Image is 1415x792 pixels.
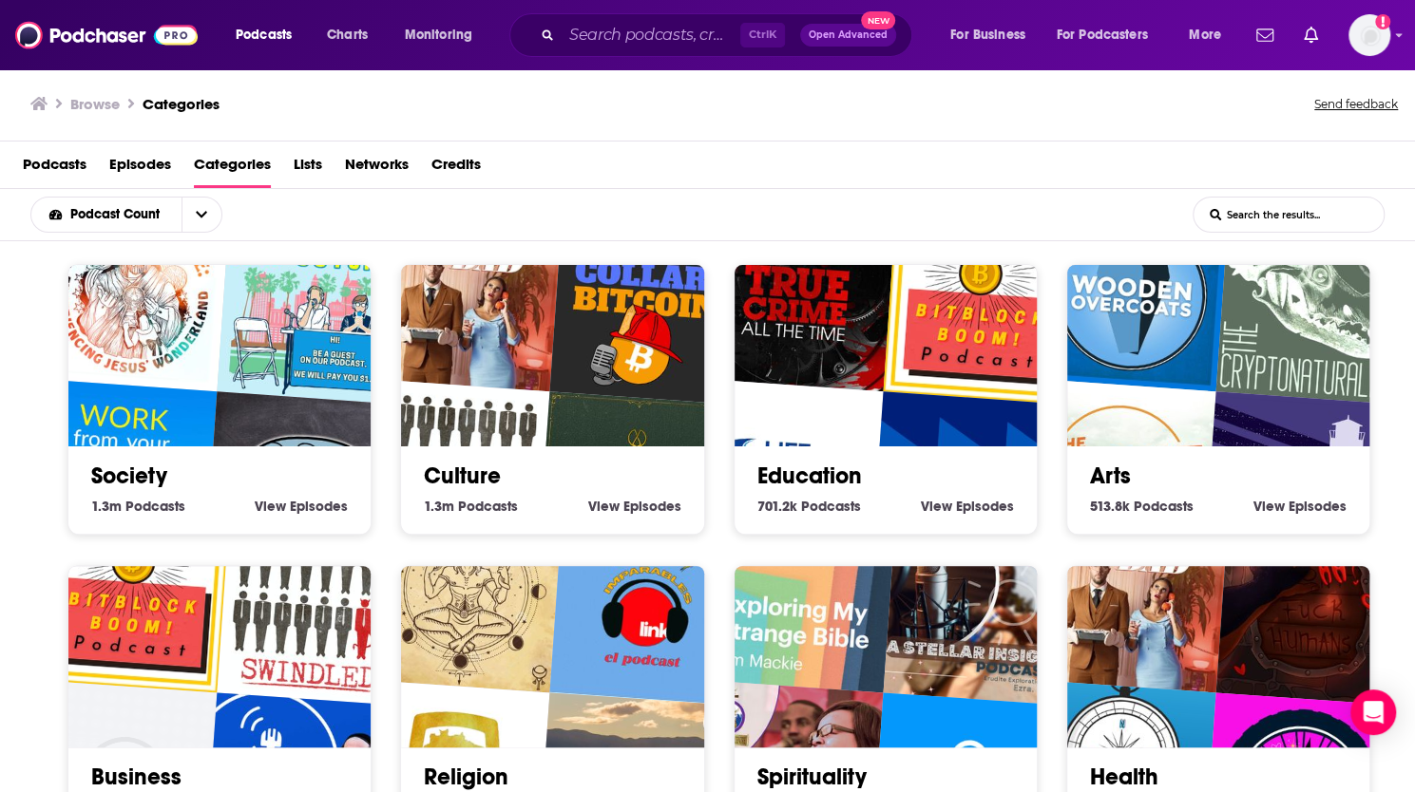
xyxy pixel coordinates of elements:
[1090,498,1194,515] a: 513.8k Arts Podcasts
[1090,462,1131,490] a: Arts
[70,208,166,221] span: Podcast Count
[36,198,230,392] img: Eat Me Drink Me Podcast
[222,20,316,50] button: open menu
[1176,20,1245,50] button: open menu
[255,498,348,515] a: View Society Episodes
[623,498,681,515] span: Episodes
[1348,14,1390,56] button: Show profile menu
[236,22,292,48] span: Podcasts
[757,763,867,791] a: Spirituality
[369,500,563,693] img: Caminhos Do Paganismo
[1348,14,1390,56] img: User Profile
[757,462,862,490] a: Education
[1057,22,1148,48] span: For Podcasters
[1350,689,1396,735] div: Open Intercom Messenger
[424,498,454,515] span: 1.3m
[562,20,740,50] input: Search podcasts, credits, & more...
[1035,198,1229,392] img: Wooden Overcoats
[1309,91,1404,118] button: Send feedback
[950,22,1025,48] span: For Business
[550,512,744,706] img: Imparables el Podcast
[91,498,185,515] a: 1.3m Society Podcasts
[800,24,896,47] button: Open AdvancedNew
[1134,498,1194,515] span: Podcasts
[956,498,1014,515] span: Episodes
[1289,498,1347,515] span: Episodes
[31,208,182,221] button: open menu
[458,498,518,515] span: Podcasts
[1035,500,1229,693] img: Your Mom & Dad
[740,23,785,47] span: Ctrl K
[1090,498,1130,515] span: 513.8k
[392,20,497,50] button: open menu
[883,512,1077,706] img: A Stellar Insight
[1090,763,1158,791] a: Health
[125,498,185,515] span: Podcasts
[109,149,171,188] a: Episodes
[1215,211,1409,405] img: The Cryptonaturalist
[1253,498,1347,515] a: View Arts Episodes
[345,149,409,188] span: Networks
[1253,498,1285,515] span: View
[757,498,861,515] a: 701.2k Education Podcasts
[801,498,861,515] span: Podcasts
[757,498,797,515] span: 701.2k
[369,198,563,392] img: Your Mom & Dad
[883,211,1077,405] img: The BitBlockBoom Bitcoin Podcast
[550,211,744,405] img: Blue Collar Bitcoin
[937,20,1049,50] button: open menu
[1189,22,1221,48] span: More
[70,95,120,113] h3: Browse
[424,462,501,490] a: Culture
[701,198,895,392] img: True Crime All The Time
[527,13,930,57] div: Search podcasts, credits, & more...
[143,95,220,113] a: Categories
[424,763,508,791] a: Religion
[290,498,348,515] span: Episodes
[217,512,411,706] img: Swindled
[588,498,620,515] span: View
[91,498,122,515] span: 1.3m
[1348,14,1390,56] span: Logged in as vjacobi
[327,22,368,48] span: Charts
[91,462,167,490] a: Society
[1044,20,1176,50] button: open menu
[809,30,888,40] span: Open Advanced
[1215,512,1409,706] div: Fuck Humans
[30,197,252,233] h2: Choose List sort
[217,211,411,405] img: Podcast But Outside
[1249,19,1281,51] a: Show notifications dropdown
[431,149,481,188] span: Credits
[36,500,230,693] img: The BitBlockBoom Bitcoin Podcast
[405,22,472,48] span: Monitoring
[15,17,198,53] img: Podchaser - Follow, Share and Rate Podcasts
[194,149,271,188] a: Categories
[1375,14,1390,29] svg: Add a profile image
[91,763,182,791] a: Business
[424,498,518,515] a: 1.3m Culture Podcasts
[294,149,322,188] span: Lists
[701,500,895,693] img: Exploring My Strange Bible
[921,498,952,515] span: View
[23,149,86,188] a: Podcasts
[921,498,1014,515] a: View Education Episodes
